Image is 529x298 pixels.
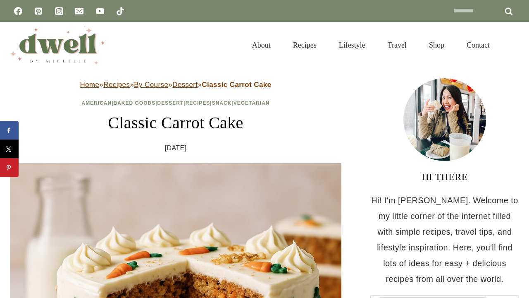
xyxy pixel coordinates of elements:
[370,192,519,287] p: Hi! I'm [PERSON_NAME]. Welcome to my little corner of the internet filled with simple recipes, tr...
[157,100,184,106] a: Dessert
[103,81,130,89] a: Recipes
[80,81,271,89] span: » » » »
[376,31,418,60] a: Travel
[202,81,271,89] strong: Classic Carrot Cake
[234,100,270,106] a: Vegetarian
[241,31,501,60] nav: Primary Navigation
[51,3,67,19] a: Instagram
[455,31,501,60] a: Contact
[134,81,168,89] a: By Course
[82,100,112,106] a: American
[165,142,187,154] time: [DATE]
[172,81,198,89] a: Dessert
[186,100,210,106] a: Recipes
[10,26,105,64] img: DWELL by michelle
[212,100,232,106] a: Snack
[80,81,99,89] a: Home
[10,3,26,19] a: Facebook
[505,38,519,52] button: View Search Form
[114,100,156,106] a: Baked Goods
[30,3,47,19] a: Pinterest
[82,100,270,106] span: | | | | |
[112,3,129,19] a: TikTok
[92,3,108,19] a: YouTube
[241,31,282,60] a: About
[10,111,341,135] h1: Classic Carrot Cake
[418,31,455,60] a: Shop
[282,31,328,60] a: Recipes
[370,169,519,184] h3: HI THERE
[71,3,88,19] a: Email
[328,31,376,60] a: Lifestyle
